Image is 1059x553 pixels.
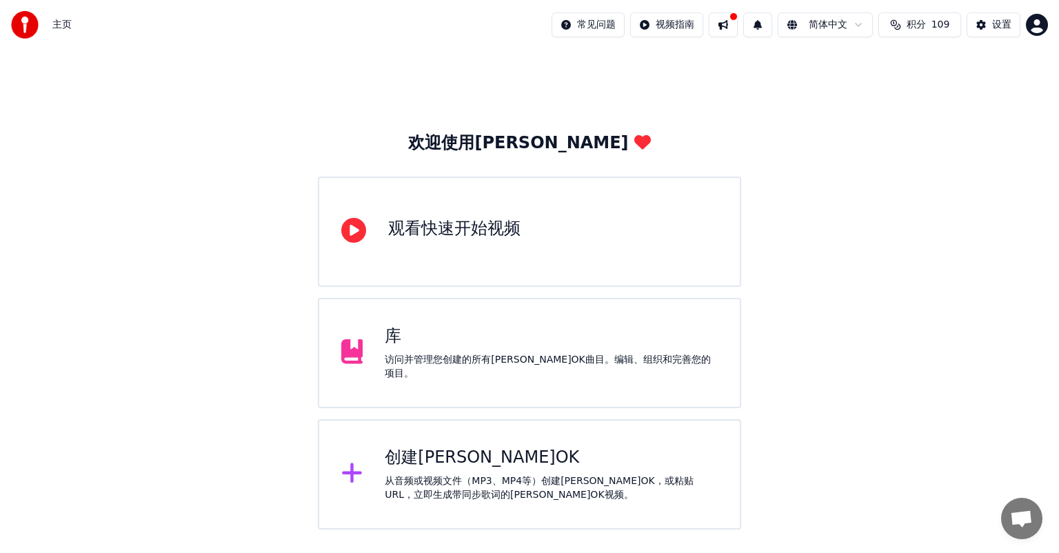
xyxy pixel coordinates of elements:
button: 常见问题 [552,12,625,37]
button: 视频指南 [630,12,703,37]
div: 设置 [992,18,1011,32]
span: 109 [931,18,950,32]
div: 访问并管理您创建的所有[PERSON_NAME]OK曲目。编辑、组织和完善您的项目。 [385,353,718,381]
nav: breadcrumb [52,18,72,32]
div: 创建[PERSON_NAME]OK [385,447,718,469]
button: 积分109 [878,12,961,37]
img: youka [11,11,39,39]
div: 观看快速开始视频 [388,218,521,240]
span: 积分 [907,18,926,32]
a: 打開聊天 [1001,498,1042,539]
span: 主页 [52,18,72,32]
button: 设置 [967,12,1020,37]
div: 欢迎使用[PERSON_NAME] [408,132,650,154]
div: 从音频或视频文件（MP3、MP4等）创建[PERSON_NAME]OK，或粘贴URL，立即生成带同步歌词的[PERSON_NAME]OK视频。 [385,474,718,502]
div: 库 [385,325,718,348]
